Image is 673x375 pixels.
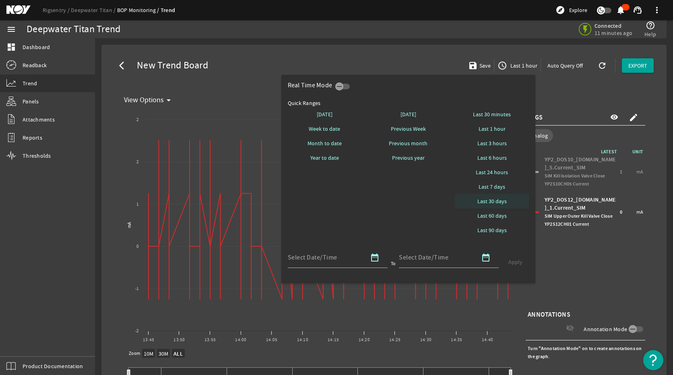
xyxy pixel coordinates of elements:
button: Last 60 days [455,208,529,223]
button: [DATE] [371,107,445,122]
button: Previous month [371,136,445,150]
button: Open Resource Center [643,350,663,370]
button: [DATE] [288,107,362,122]
button: Year to date [288,150,362,165]
button: Previous year [371,150,445,165]
mat-icon: date_range [370,253,380,262]
span: Last 1 hour [479,125,506,133]
div: Quick Ranges [288,99,529,107]
span: [DATE] [317,110,332,118]
button: Previous Week [371,122,445,136]
span: Week to date [309,125,340,133]
button: Last 24 hours [455,165,529,179]
span: Previous month [389,139,427,147]
button: Last 30 minutes [455,107,529,122]
span: Last 3 hours [477,139,507,147]
span: Last 60 days [477,212,507,220]
button: Last 7 days [455,179,529,194]
button: Week to date [288,122,362,136]
span: Previous year [392,154,425,162]
button: Last 3 hours [455,136,529,150]
span: Month to date [308,139,342,147]
input: Select Date/Time [288,253,360,262]
span: Year to date [310,154,339,162]
button: Month to date [288,136,362,150]
span: Last 30 minutes [473,110,511,118]
span: Previous Week [391,125,426,133]
button: Last 30 days [455,194,529,208]
input: Select Date/Time [399,253,471,262]
button: Last 1 hour [455,122,529,136]
mat-icon: date_range [481,253,491,262]
button: Last 6 hours [455,150,529,165]
div: To [391,260,396,268]
button: Last 90 days [455,223,529,237]
span: Last 24 hours [476,168,508,176]
div: Real Time Mode [288,81,336,89]
span: Last 7 days [479,183,505,191]
span: Last 30 days [477,197,507,205]
span: Last 90 days [477,226,507,234]
span: [DATE] [400,110,416,118]
span: Last 6 hours [477,154,507,162]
